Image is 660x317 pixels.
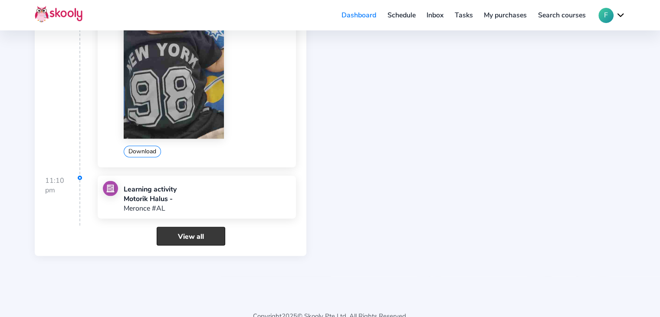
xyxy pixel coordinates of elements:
a: Dashboard [336,8,382,22]
div: 11:10 [45,175,80,226]
a: My purchases [478,8,532,22]
a: View all [157,227,225,245]
p: Meronce #AL [124,203,177,213]
button: Download [124,145,161,157]
div: Learning activity [124,184,177,194]
div: Motorik Halus - [124,194,177,203]
div: pm [45,185,79,195]
img: Skooly [35,6,82,23]
a: Schedule [382,8,421,22]
a: Inbox [421,8,449,22]
button: Fchevron down outline [598,8,625,23]
a: Search courses [532,8,591,22]
a: Tasks [449,8,479,22]
img: learning.jpg [103,181,118,196]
